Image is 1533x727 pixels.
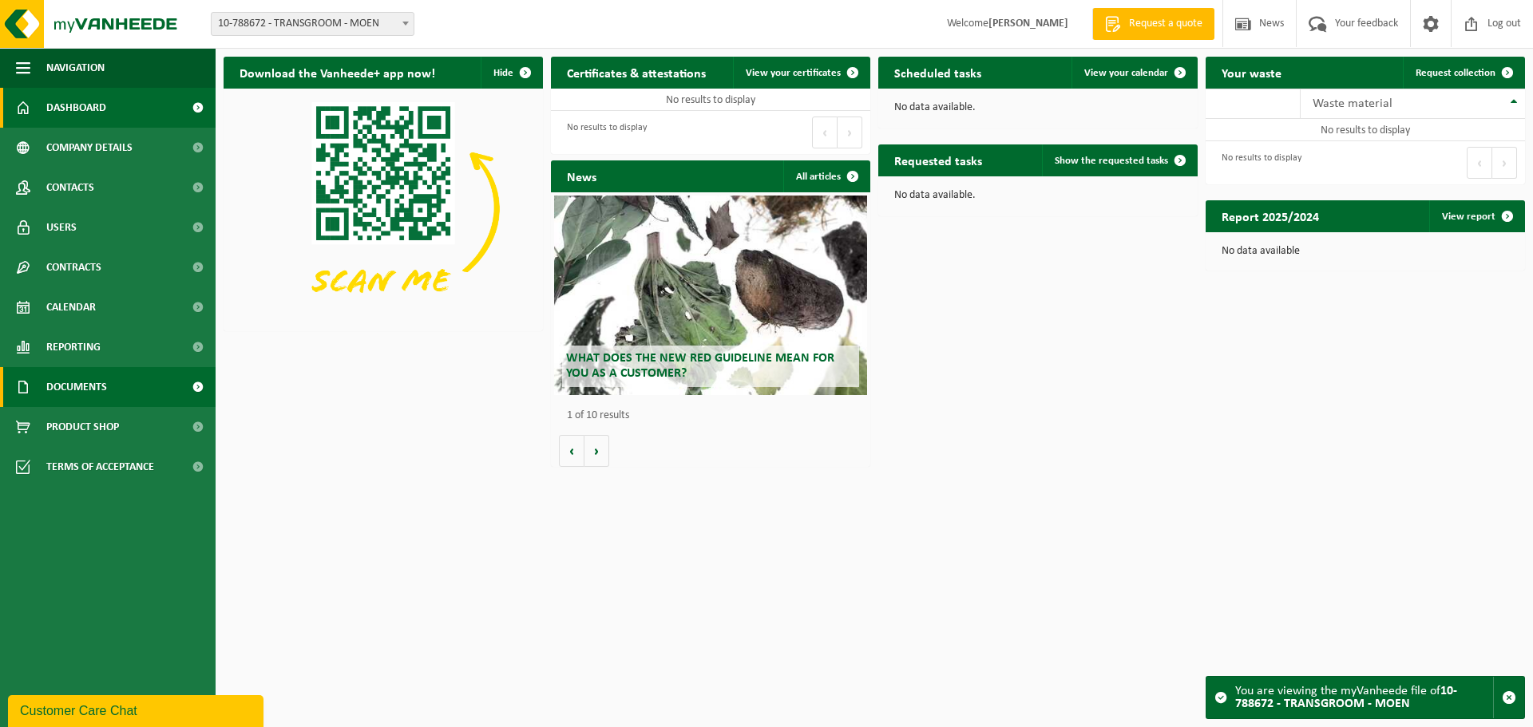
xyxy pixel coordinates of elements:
font: Dashboard [46,102,106,114]
font: News [1259,18,1284,30]
font: No results to display [1222,153,1301,163]
font: No data available. [894,189,976,201]
font: View your certificates [746,68,841,78]
font: No results to display [567,123,647,132]
a: Request collection [1403,57,1523,89]
button: Hide [481,57,541,89]
font: Documents [46,381,107,393]
font: View report [1442,211,1495,222]
img: Download the VHEPlus App [224,89,543,328]
font: Waste material [1313,97,1392,110]
font: Report 2025/2024 [1222,211,1319,224]
span: 10-788672 - TRANSGROOM - MOEN [212,13,414,35]
font: Users [46,222,77,234]
button: Previous [1467,147,1492,179]
font: Navigation [46,62,105,74]
a: View your certificates [733,57,869,89]
font: View your calendar [1084,68,1168,78]
a: What does the new RED guideline mean for you as a customer? [554,196,867,395]
font: Your waste [1222,68,1281,81]
font: Show the requested tasks [1055,156,1168,166]
button: Next [838,117,862,148]
font: No results to display [1321,124,1410,136]
font: Terms of acceptance [46,461,154,473]
span: 10-788672 - TRANSGROOM - MOEN [211,12,414,36]
font: [PERSON_NAME] [988,18,1068,30]
a: Show the requested tasks [1042,144,1196,176]
font: Company details [46,142,133,154]
font: 10-788672 - TRANSGROOM - MOEN [218,18,379,30]
font: Hide [493,68,513,78]
font: Download the Vanheede+ app now! [240,68,435,81]
font: Your feedback [1335,18,1398,30]
font: Calendar [46,302,96,314]
font: No data available. [894,101,976,113]
font: Requested tasks [894,156,982,168]
button: Next [1492,147,1517,179]
font: News [567,172,596,184]
font: 10-788672 - TRANSGROOM - MOEN [1235,685,1457,710]
a: View your calendar [1072,57,1196,89]
font: Welcome [947,18,988,30]
font: Request a quote [1129,18,1202,30]
font: What does the new RED guideline mean for you as a customer? [566,352,834,380]
font: Contracts [46,262,101,274]
font: You are viewing the myVanheede file of [1235,685,1440,697]
a: All articles [783,160,869,192]
iframe: chat widget [8,692,267,727]
a: View report [1429,200,1523,232]
font: Contacts [46,182,94,194]
font: All articles [796,172,841,182]
font: Request collection [1416,68,1495,78]
font: Log out [1487,18,1521,30]
button: Previous [812,117,838,148]
a: Request a quote [1092,8,1214,40]
font: No results to display [666,94,755,106]
font: No data available [1222,245,1300,257]
font: 1 of 10 results [567,409,629,421]
font: Certificates & attestations [567,68,706,81]
font: Scheduled tasks [894,68,981,81]
font: Product Shop [46,421,119,433]
font: Reporting [46,342,101,354]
